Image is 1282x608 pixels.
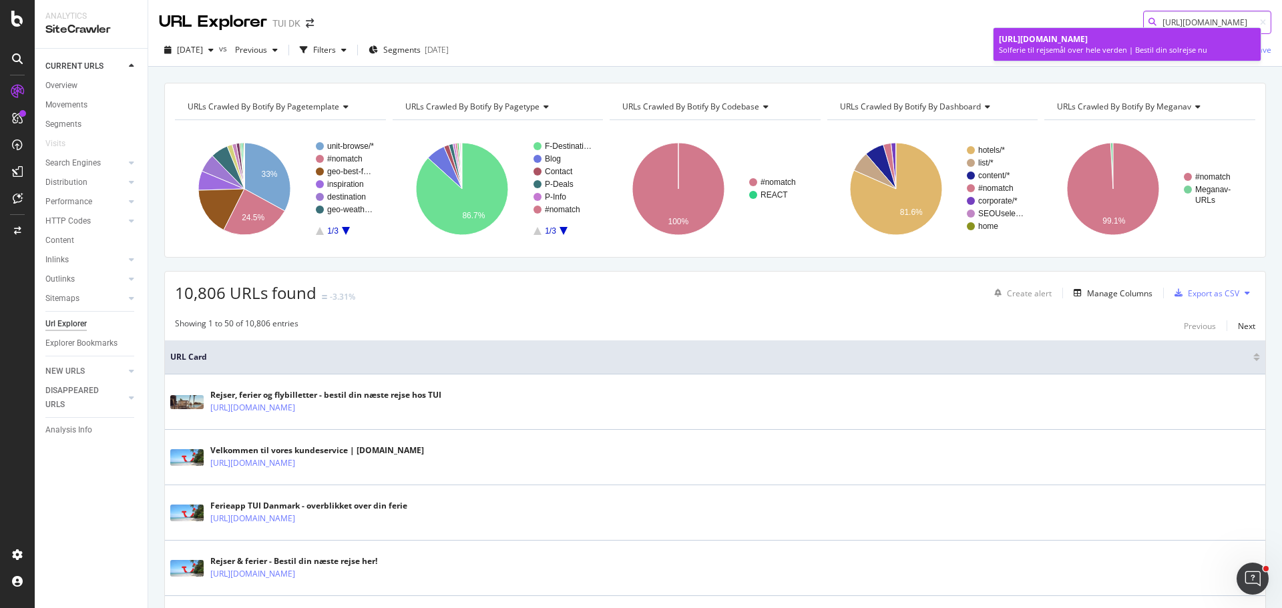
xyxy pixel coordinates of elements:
[313,44,336,55] div: Filters
[1188,288,1239,299] div: Export as CSV
[1184,320,1216,332] div: Previous
[1143,11,1271,34] input: Find a URL
[620,96,809,117] h4: URLs Crawled By Botify By codebase
[45,423,92,437] div: Analysis Info
[45,195,125,209] a: Performance
[1054,96,1243,117] h4: URLs Crawled By Botify By meganav
[327,180,364,189] text: inspiration
[210,555,377,567] div: Rejser & ferier - Bestil din næste rejse her!
[840,101,981,112] span: URLs Crawled By Botify By dashboard
[210,401,295,414] a: [URL][DOMAIN_NAME]
[242,213,264,222] text: 24.5%
[210,389,441,401] div: Rejser, ferier og flybilletter - bestil din næste rejse hos TUI
[330,291,355,302] div: -3.31%
[210,500,407,512] div: Ferieapp TUI Danmark - overblikket over din ferie
[462,211,485,220] text: 86.7%
[545,141,592,151] text: F-Destinati…
[827,131,1036,247] svg: A chart.
[45,117,81,131] div: Segments
[272,17,300,30] div: TUI DK
[1087,288,1152,299] div: Manage Columns
[1195,185,1231,194] text: Meganav-
[978,158,994,168] text: list/*
[668,217,689,226] text: 100%
[405,101,540,112] span: URLs Crawled By Botify By pagetype
[45,79,138,93] a: Overview
[1057,101,1191,112] span: URLs Crawled By Botify By meganav
[262,170,278,179] text: 33%
[45,336,118,350] div: Explorer Bookmarks
[403,96,592,117] h4: URLs Crawled By Botify By pagetype
[1253,44,1271,55] div: Save
[175,318,298,334] div: Showing 1 to 50 of 10,806 entries
[322,295,327,299] img: Equal
[45,22,137,37] div: SiteCrawler
[45,234,74,248] div: Content
[306,19,314,28] div: arrow-right-arrow-left
[45,214,125,228] a: HTTP Codes
[327,141,374,151] text: unit-browse/*
[1195,196,1215,205] text: URLs
[170,449,204,466] img: main image
[1237,563,1269,595] iframe: Intercom live chat
[45,176,87,190] div: Distribution
[999,45,1255,55] div: Solferie til rejsemål over hele verden | Bestil din solrejse nu
[989,282,1052,304] button: Create alert
[900,208,923,217] text: 81.6%
[1044,131,1253,247] svg: A chart.
[545,180,574,189] text: P-Deals
[45,137,79,151] a: Visits
[230,39,283,61] button: Previous
[327,154,363,164] text: #nomatch
[175,282,316,304] span: 10,806 URLs found
[210,567,295,581] a: [URL][DOMAIN_NAME]
[761,190,788,200] text: REACT
[1238,318,1255,334] button: Next
[45,384,113,412] div: DISAPPEARED URLS
[45,137,65,151] div: Visits
[978,196,1018,206] text: corporate/*
[545,167,573,176] text: Contact
[170,505,204,521] img: main image
[45,176,125,190] a: Distribution
[45,156,125,170] a: Search Engines
[45,272,125,286] a: Outlinks
[294,39,352,61] button: Filters
[45,317,87,331] div: Url Explorer
[210,444,424,457] div: Velkommen til vores kundeservice | [DOMAIN_NAME]
[210,512,295,525] a: [URL][DOMAIN_NAME]
[45,214,91,228] div: HTTP Codes
[999,33,1088,45] span: [URL][DOMAIN_NAME]
[363,39,454,61] button: Segments[DATE]
[45,59,125,73] a: CURRENT URLS
[45,384,125,412] a: DISAPPEARED URLS
[1103,216,1126,226] text: 99.1%
[45,253,69,267] div: Inlinks
[978,222,998,231] text: home
[159,39,219,61] button: [DATE]
[383,44,421,55] span: Segments
[45,59,103,73] div: CURRENT URLS
[622,101,759,112] span: URLs Crawled By Botify By codebase
[761,178,796,187] text: #nomatch
[45,364,125,378] a: NEW URLS
[175,131,386,247] svg: A chart.
[45,292,79,306] div: Sitemaps
[45,98,87,112] div: Movements
[45,156,101,170] div: Search Engines
[1007,288,1052,299] div: Create alert
[177,44,203,55] span: 2025 Sep. 22nd
[994,28,1261,61] a: [URL][DOMAIN_NAME]Solferie til rejsemål over hele verden | Bestil din solrejse nu
[45,117,138,131] a: Segments
[45,195,92,209] div: Performance
[45,98,138,112] a: Movements
[45,272,75,286] div: Outlinks
[45,11,137,22] div: Analytics
[170,395,204,409] img: main image
[45,364,85,378] div: NEW URLS
[170,560,204,577] img: main image
[327,226,339,236] text: 1/3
